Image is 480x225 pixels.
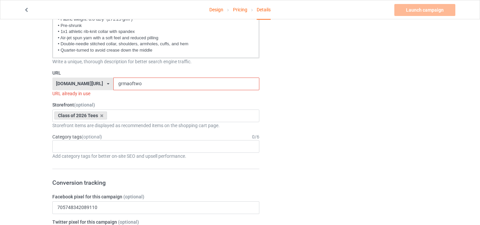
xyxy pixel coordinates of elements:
[74,102,95,108] span: (optional)
[52,70,260,76] label: URL
[252,133,259,140] div: 0 / 6
[58,29,254,35] p: • 1x1 athletic rib-knit collar with spandex
[52,58,260,65] div: Write a unique, thorough description for better search engine traffic.
[58,47,254,54] p: • Quarter-turned to avoid crease down the middle
[123,194,144,199] span: (optional)
[54,112,107,119] div: Class of 2026 Tees
[52,193,260,200] label: Facebook pixel for this campaign
[52,122,260,129] div: Storefront items are displayed as recommended items on the shopping cart page.
[52,133,102,140] label: Category tags
[118,219,139,225] span: (optional)
[52,179,260,186] h3: Conversion tracking
[58,16,254,23] p: • Fabric weight: 8.0 oz/y² (271.25 g/m²)
[209,0,223,19] a: Design
[52,102,260,108] label: Storefront
[52,90,260,97] div: URL already in use
[58,23,254,29] p: • Pre-shrunk
[82,134,102,139] span: (optional)
[58,35,254,41] p: • Air-jet spun yarn with a soft feel and reduced pilling
[52,153,260,159] div: Add category tags for better on-site SEO and upsell performance.
[58,41,254,47] p: • Double-needle stitched collar, shoulders, armholes, cuffs, and hem
[233,0,247,19] a: Pricing
[56,81,103,86] div: [DOMAIN_NAME][URL]
[257,0,271,20] div: Details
